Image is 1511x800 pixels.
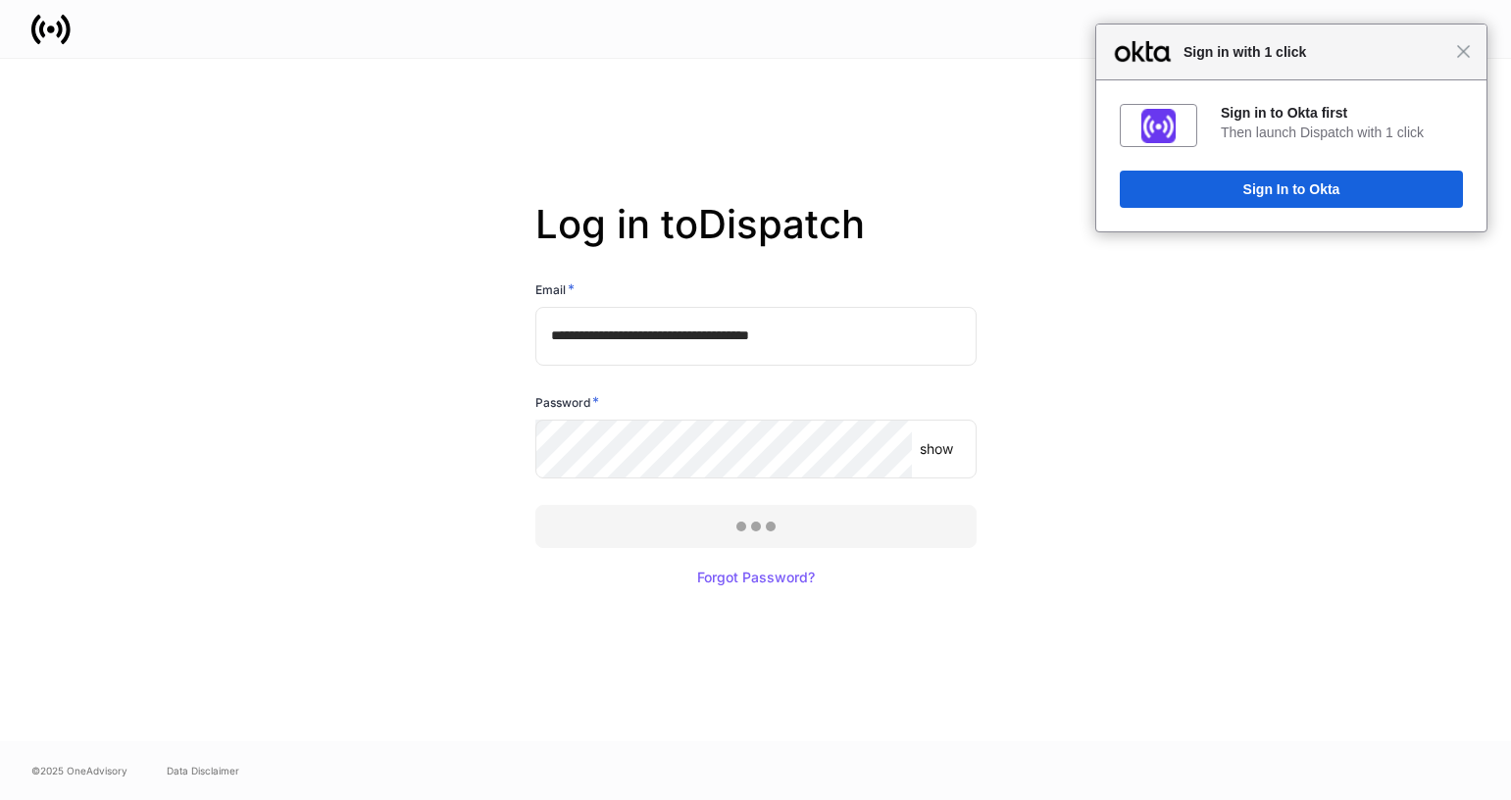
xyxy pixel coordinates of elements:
[1221,124,1463,141] div: Then launch Dispatch with 1 click
[1456,44,1471,59] span: Close
[1141,109,1176,143] img: fs01jxrofoggULhDH358
[1174,40,1456,64] span: Sign in with 1 click
[1120,171,1463,208] button: Sign In to Okta
[1221,104,1463,122] div: Sign in to Okta first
